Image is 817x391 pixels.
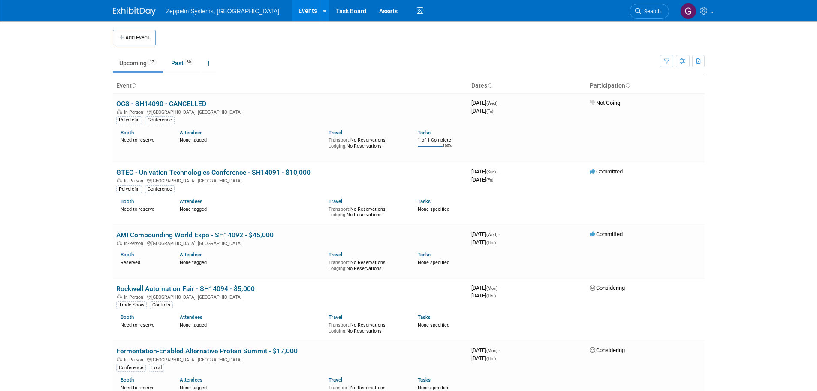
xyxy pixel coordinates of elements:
span: [DATE] [471,285,500,291]
div: 1 of 1 Complete [418,137,464,143]
span: In-Person [124,357,146,363]
span: [DATE] [471,355,496,361]
a: Attendees [180,252,202,258]
span: [DATE] [471,176,493,183]
span: [DATE] [471,231,500,237]
span: - [499,100,500,106]
div: Trade Show [116,301,147,309]
span: (Sun) [486,170,496,174]
div: Controls [150,301,173,309]
td: 100% [443,144,452,155]
a: Travel [329,130,342,136]
th: Dates [468,79,586,93]
span: None specified [418,385,449,391]
span: (Wed) [486,101,497,106]
div: No Reservations No Reservations [329,258,405,271]
span: Transport: [329,206,350,212]
span: (Fri) [486,178,493,182]
span: Search [641,8,661,15]
a: Travel [329,198,342,204]
span: [DATE] [471,239,496,246]
div: Conference [145,116,175,124]
a: Booth [121,252,134,258]
span: (Thu) [486,294,496,298]
div: Conference [145,185,175,193]
a: Attendees [180,130,202,136]
img: Genevieve Dewald [680,3,696,19]
th: Participation [586,79,705,93]
a: OCS - SH14090 - CANCELLED [116,100,206,108]
span: Committed [590,231,623,237]
th: Event [113,79,468,93]
span: [DATE] [471,168,498,175]
a: Travel [329,252,342,258]
span: In-Person [124,178,146,184]
div: [GEOGRAPHIC_DATA], [GEOGRAPHIC_DATA] [116,356,464,363]
span: None specified [418,260,449,265]
div: None tagged [180,258,322,266]
span: Considering [590,347,625,353]
div: [GEOGRAPHIC_DATA], [GEOGRAPHIC_DATA] [116,293,464,300]
span: Transport: [329,137,350,143]
div: Need to reserve [121,383,167,391]
span: (Wed) [486,232,497,237]
div: None tagged [180,321,322,328]
div: [GEOGRAPHIC_DATA], [GEOGRAPHIC_DATA] [116,108,464,115]
div: Need to reserve [121,136,167,143]
div: Food [149,364,164,372]
a: Rockwell Automation Fair - SH14094 - $5,000 [116,285,255,293]
span: [DATE] [471,108,493,114]
div: [GEOGRAPHIC_DATA], [GEOGRAPHIC_DATA] [116,177,464,184]
div: Conference [116,364,146,372]
div: No Reservations No Reservations [329,321,405,334]
div: No Reservations No Reservations [329,136,405,149]
a: Tasks [418,252,431,258]
a: GTEC - Univation Technologies Conference - SH14091 - $10,000 [116,168,311,176]
span: - [499,285,500,291]
a: Upcoming17 [113,55,163,71]
div: None tagged [180,205,322,212]
span: [DATE] [471,292,496,299]
a: Attendees [180,198,202,204]
span: [DATE] [471,100,500,106]
img: ExhibitDay [113,7,156,16]
a: Booth [121,314,134,320]
span: In-Person [124,294,146,300]
a: Booth [121,198,134,204]
span: (Mon) [486,286,497,291]
img: In-Person Event [117,178,122,182]
span: Considering [590,285,625,291]
div: None tagged [180,136,322,143]
span: None specified [418,206,449,212]
span: Transport: [329,260,350,265]
a: Tasks [418,377,431,383]
div: Reserved [121,258,167,266]
span: Lodging: [329,328,347,334]
span: 30 [184,59,193,65]
a: Tasks [418,314,431,320]
div: Need to reserve [121,205,167,212]
div: Polyolefin [116,116,142,124]
span: In-Person [124,241,146,246]
span: (Thu) [486,356,496,361]
a: Travel [329,314,342,320]
span: Committed [590,168,623,175]
a: Sort by Event Name [132,82,136,89]
span: Zeppelin Systems, [GEOGRAPHIC_DATA] [166,8,280,15]
span: None specified [418,322,449,328]
div: [GEOGRAPHIC_DATA], [GEOGRAPHIC_DATA] [116,239,464,246]
div: Need to reserve [121,321,167,328]
span: Lodging: [329,143,347,149]
a: Sort by Start Date [487,82,491,89]
span: - [497,168,498,175]
img: In-Person Event [117,357,122,361]
a: Attendees [180,377,202,383]
a: Booth [121,130,134,136]
div: Polyolefin [116,185,142,193]
span: [DATE] [471,347,500,353]
a: Tasks [418,130,431,136]
span: (Fri) [486,109,493,114]
img: In-Person Event [117,294,122,299]
img: In-Person Event [117,109,122,114]
div: No Reservations No Reservations [329,205,405,218]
